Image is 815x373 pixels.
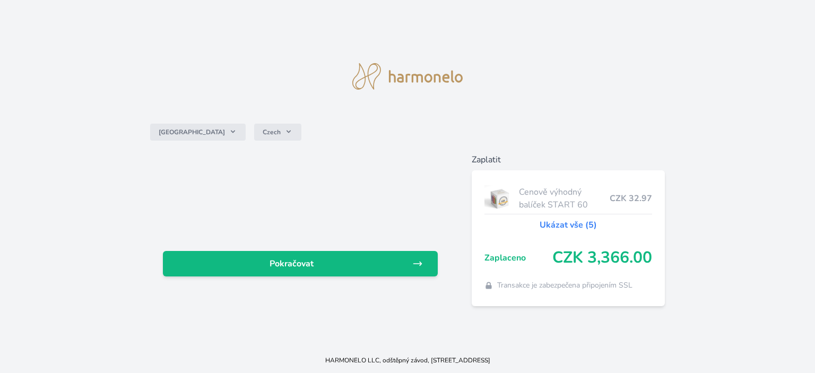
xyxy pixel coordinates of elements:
img: start.jpg [484,185,515,212]
span: Transakce je zabezpečena připojením SSL [497,280,632,291]
img: logo.svg [352,63,463,90]
h6: Zaplatit [472,153,665,166]
button: Czech [254,124,301,141]
a: Pokračovat [163,251,438,276]
span: Czech [263,128,281,136]
button: [GEOGRAPHIC_DATA] [150,124,246,141]
span: CZK 3,366.00 [552,248,652,267]
span: Cenově výhodný balíček START 60 [519,186,610,211]
span: Zaplaceno [484,251,552,264]
span: Pokračovat [171,257,412,270]
span: [GEOGRAPHIC_DATA] [159,128,225,136]
a: Ukázat vše (5) [540,219,597,231]
span: CZK 32.97 [610,192,652,205]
